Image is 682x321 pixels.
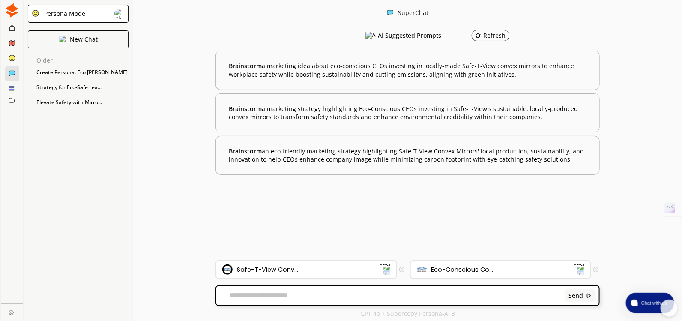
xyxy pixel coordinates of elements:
[365,32,376,39] img: AI Suggested Prompts
[638,300,669,306] span: Chat with us
[593,267,598,272] img: Tooltip Icon
[398,9,428,18] div: SuperChat
[59,36,66,42] img: Close
[574,264,585,275] img: Dropdown Icon
[431,266,494,273] div: Eco-Conscious Co...
[399,267,404,272] img: Tooltip Icon
[36,57,133,64] p: Older
[229,147,262,155] span: Brainstorm
[1,304,23,319] a: Close
[229,62,262,70] span: Brainstorm
[586,293,592,299] img: Close
[70,36,98,43] p: New Chat
[378,29,442,42] h3: AI Suggested Prompts
[387,9,394,16] img: Close
[229,62,586,78] b: a marketing idea about eco-conscious CEOs investing in locally-made Safe-T-View convex mirrors to...
[229,105,262,113] span: Brainstorm
[417,264,427,275] img: Audience Icon
[237,266,298,273] div: Safe-T-View Conv...
[32,9,39,17] img: Close
[9,310,14,315] img: Close
[222,264,233,275] img: Brand Icon
[114,9,125,19] img: Close
[32,96,133,109] div: Elevate Safety with Mirro...
[626,293,674,313] button: atlas-launcher
[379,264,390,275] img: Dropdown Icon
[32,81,133,94] div: Strategy for Eco-Safe Lea...
[41,10,85,17] div: Persona Mode
[229,147,586,164] b: an eco-friendly marketing strategy highlighting Safe-T-View Convex Mirrors' local production, sus...
[568,292,583,299] b: Send
[475,33,481,39] img: Refresh
[32,66,133,79] div: Create Persona: Eco [PERSON_NAME]
[475,32,506,39] div: Refresh
[5,3,19,18] img: Close
[360,310,455,317] p: GPT 4o + Supercopy Persona-AI 3
[229,105,586,121] b: a marketing strategy highlighting Eco-Conscious CEOs investing in Safe-T-View's sustainable, loca...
